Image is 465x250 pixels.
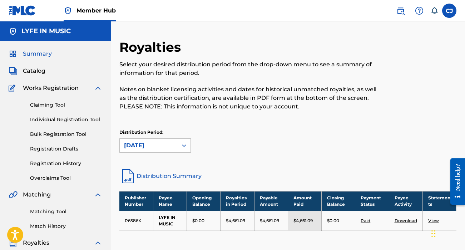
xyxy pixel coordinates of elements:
a: Claiming Tool [30,101,102,109]
p: Select your desired distribution period from the drop-down menu to see a summary of information f... [119,60,379,77]
div: [DATE] [124,141,173,150]
th: Payee Name [153,191,187,211]
img: MLC Logo [9,5,36,16]
img: expand [94,190,102,199]
h2: Royalties [119,39,184,55]
span: Summary [23,50,52,58]
th: Amount Paid [288,191,321,211]
a: View [428,218,439,223]
img: Royalties [9,239,17,247]
span: Member Hub [76,6,116,15]
p: $0.00 [192,218,204,224]
img: search [396,6,405,15]
p: $4,661.09 [226,218,245,224]
iframe: Chat Widget [429,216,465,250]
iframe: Resource Center [445,151,465,212]
a: Overclaims Tool [30,174,102,182]
p: $0.00 [327,218,339,224]
a: Registration History [30,160,102,167]
div: User Menu [442,4,456,18]
img: Catalog [9,67,17,75]
a: Match History [30,223,102,230]
span: Matching [23,190,51,199]
div: Notifications [431,7,438,14]
img: expand [94,239,102,247]
p: $4,661.09 [260,218,279,224]
div: Drag [431,223,436,244]
span: Royalties [23,239,49,247]
th: Payment Status [355,191,389,211]
div: Help [412,4,426,18]
img: distribution-summary-pdf [119,168,137,185]
th: Closing Balance [322,191,355,211]
img: expand [94,84,102,92]
a: Distribution Summary [119,168,456,185]
th: Publisher Number [119,191,153,211]
th: Opening Balance [187,191,221,211]
span: Catalog [23,67,45,75]
img: Top Rightsholder [64,6,72,15]
img: help [415,6,424,15]
th: Statements [422,191,456,211]
a: Bulk Registration Tool [30,131,102,138]
td: P6586X [119,211,153,230]
img: Accounts [9,27,17,36]
a: Matching Tool [30,208,102,215]
a: CatalogCatalog [9,67,45,75]
a: SummarySummary [9,50,52,58]
th: Royalties in Period [221,191,254,211]
img: Summary [9,50,17,58]
p: Distribution Period: [119,129,191,136]
a: Individual Registration Tool [30,116,102,123]
td: LYFE IN MUSIC [153,211,187,230]
h5: LYFE IN MUSIC [21,27,71,35]
img: Works Registration [9,84,18,92]
a: Registration Drafts [30,145,102,153]
a: Paid [361,218,370,223]
img: Matching [9,190,18,199]
a: Download [395,218,417,223]
p: $4,661.09 [293,218,313,224]
p: Notes on blanket licensing activities and dates for historical unmatched royalties, as well as th... [119,85,379,111]
th: Payee Activity [389,191,422,211]
span: Works Registration [23,84,79,92]
th: Payable Amount [254,191,288,211]
a: Public Search [394,4,408,18]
